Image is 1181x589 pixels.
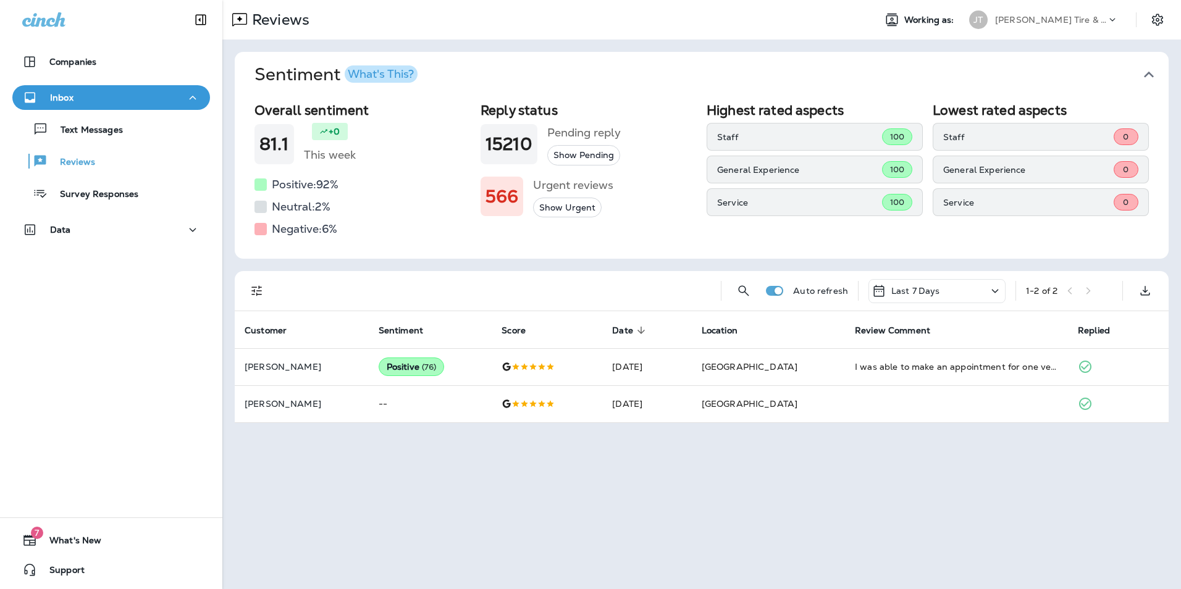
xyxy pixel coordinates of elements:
p: Staff [943,132,1114,142]
h2: Reply status [481,102,697,118]
p: Companies [49,57,96,67]
h1: 15210 [485,134,532,154]
p: Reviews [48,157,95,169]
span: Score [502,325,526,336]
button: Data [12,217,210,242]
div: JT [969,10,988,29]
span: Review Comment [855,325,946,336]
p: [PERSON_NAME] [245,399,359,409]
span: Replied [1078,325,1126,336]
button: Inbox [12,85,210,110]
p: Data [50,225,71,235]
span: Replied [1078,325,1110,336]
button: 7What's New [12,528,210,553]
button: Export as CSV [1133,278,1158,303]
span: ( 76 ) [422,362,437,372]
h5: Pending reply [547,123,621,143]
button: Filters [245,278,269,303]
div: What's This? [348,69,414,80]
h2: Overall sentiment [254,102,471,118]
p: General Experience [717,165,882,175]
span: Support [37,565,85,580]
div: I was able to make an appointment for one vehicle right away and they were able to squeeze in a s... [855,361,1058,373]
div: SentimentWhat's This? [235,98,1169,259]
span: 100 [890,197,904,207]
p: [PERSON_NAME] Tire & Auto [995,15,1106,25]
button: Reviews [12,148,210,174]
p: Service [943,198,1114,207]
span: Date [612,325,633,336]
button: SentimentWhat's This? [245,52,1179,98]
td: [DATE] [602,348,691,385]
span: 7 [31,527,43,539]
h1: 566 [485,186,518,207]
div: Positive [379,357,445,376]
span: 100 [890,164,904,175]
p: Service [717,198,882,207]
h1: 81.1 [259,134,289,154]
span: Review Comment [855,325,930,336]
h5: Neutral: 2 % [272,197,330,217]
p: Last 7 Days [891,286,940,296]
h5: Urgent reviews [533,175,613,195]
p: Text Messages [48,125,123,136]
h2: Highest rated aspects [707,102,923,118]
h2: Lowest rated aspects [933,102,1149,118]
p: [PERSON_NAME] [245,362,359,372]
span: What's New [37,535,101,550]
span: [GEOGRAPHIC_DATA] [702,398,797,409]
p: Inbox [50,93,74,102]
p: +0 [329,125,340,138]
td: -- [369,385,492,422]
button: Text Messages [12,116,210,142]
span: Customer [245,325,303,336]
span: Date [612,325,649,336]
button: Settings [1146,9,1169,31]
button: Support [12,558,210,582]
span: Customer [245,325,287,336]
button: Show Pending [547,145,620,165]
h5: Negative: 6 % [272,219,337,239]
div: 1 - 2 of 2 [1026,286,1057,296]
p: Survey Responses [48,189,138,201]
span: 0 [1123,164,1128,175]
span: 0 [1123,132,1128,142]
span: Sentiment [379,325,423,336]
button: Collapse Sidebar [183,7,218,32]
h5: This week [304,145,356,165]
button: Companies [12,49,210,74]
button: What's This? [345,65,418,83]
button: Search Reviews [731,278,756,303]
h1: Sentiment [254,64,418,85]
span: [GEOGRAPHIC_DATA] [702,361,797,372]
p: General Experience [943,165,1114,175]
span: Location [702,325,754,336]
button: Show Urgent [533,198,602,218]
span: 100 [890,132,904,142]
h5: Positive: 92 % [272,175,338,194]
span: Location [702,325,738,336]
p: Staff [717,132,882,142]
p: Auto refresh [793,286,848,296]
span: 0 [1123,197,1128,207]
button: Survey Responses [12,180,210,206]
span: Score [502,325,542,336]
span: Working as: [904,15,957,25]
td: [DATE] [602,385,691,422]
span: Sentiment [379,325,439,336]
p: Reviews [247,10,309,29]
